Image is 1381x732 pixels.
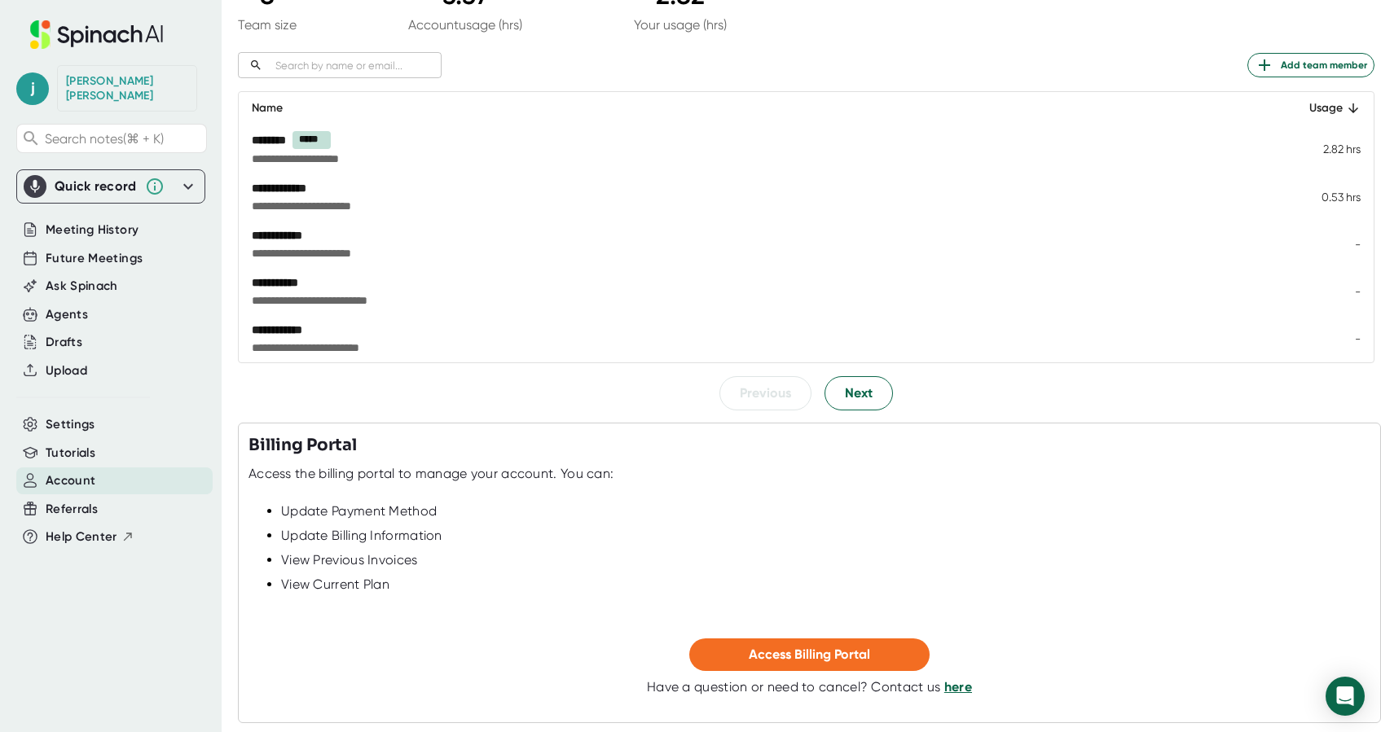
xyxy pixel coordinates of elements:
div: Name [252,99,1260,118]
button: Future Meetings [46,249,143,268]
button: Meeting History [46,221,139,239]
span: Previous [740,384,791,403]
button: Next [825,376,893,410]
td: 2.82 hrs [1273,125,1374,173]
td: 0.53 hrs [1273,173,1374,221]
span: j [16,72,49,105]
div: Your usage (hrs) [634,17,727,33]
button: Account [46,471,95,490]
div: Usage [1286,99,1361,118]
td: - [1273,315,1374,362]
button: Upload [46,362,87,380]
a: here [944,679,972,695]
button: Agents [46,305,88,324]
button: Tutorials [46,444,95,462]
div: Team size [238,17,297,33]
button: Drafts [46,333,82,352]
div: Access the billing portal to manage your account. You can: [248,466,614,482]
button: Previous [719,376,811,410]
td: - [1273,268,1374,315]
div: Open Intercom Messenger [1326,677,1365,716]
button: Help Center [46,528,134,546]
span: Add team member [1255,55,1367,75]
div: Update Payment Method [281,503,1370,519]
div: Account usage (hrs) [408,17,522,33]
div: Quick record [55,178,137,195]
div: Quick record [24,170,198,203]
input: Search by name or email... [269,56,442,75]
span: Access Billing Portal [749,647,870,662]
button: Ask Spinach [46,277,118,296]
button: Access Billing Portal [689,638,930,671]
span: Next [845,384,873,403]
button: Settings [46,415,95,434]
span: Search notes (⌘ + K) [45,131,164,147]
div: Joel Foy [66,74,188,103]
h3: Billing Portal [248,433,357,458]
div: Have a question or need to cancel? Contact us [647,679,972,695]
button: Add team member [1247,53,1374,77]
div: Update Billing Information [281,528,1370,544]
button: Referrals [46,500,98,519]
span: Help Center [46,528,117,546]
td: - [1273,221,1374,268]
div: View Previous Invoices [281,552,1370,568]
div: View Current Plan [281,576,1370,593]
